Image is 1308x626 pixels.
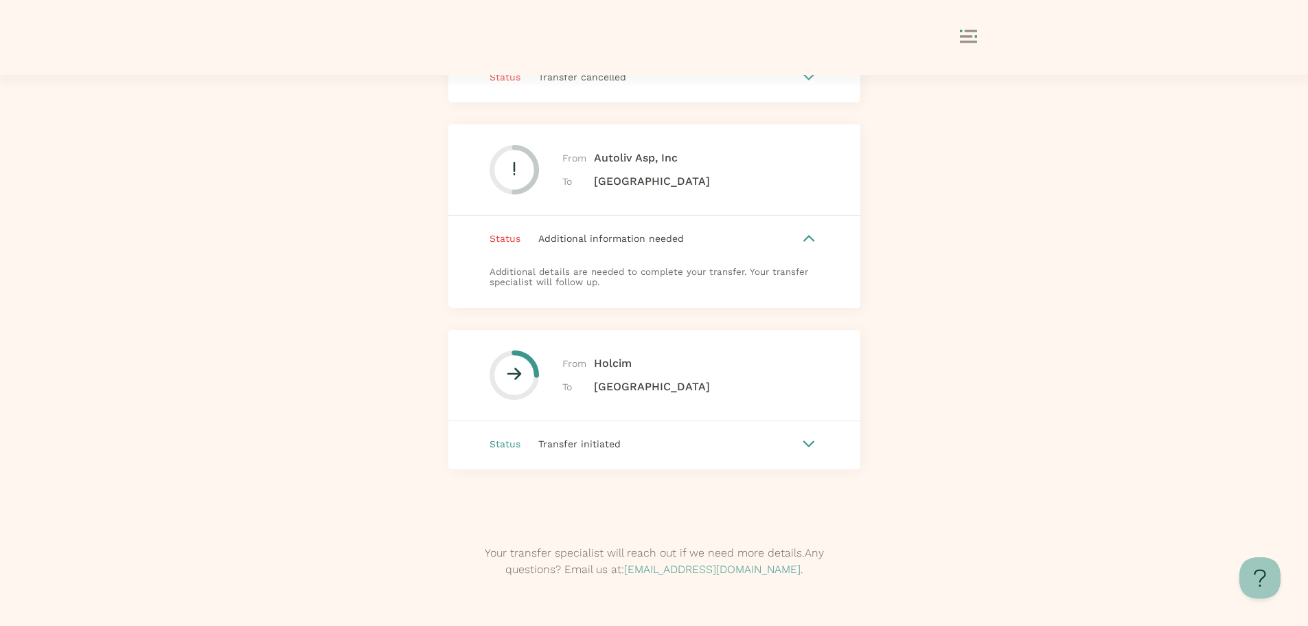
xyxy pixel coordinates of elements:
[538,71,626,82] span: Transfer cancelled
[1239,557,1281,599] iframe: Help Scout Beacon - Open
[594,173,710,190] span: [GEOGRAPHIC_DATA]
[448,261,860,308] div: Additional details are needed to complete your transfer. Your transfer specialist will follow up.
[448,216,860,308] button: Status Additional information neededAdditional details are needed to complete your transfer. Your...
[490,231,520,246] span: Status
[594,379,710,395] span: [GEOGRAPHIC_DATA]
[490,69,520,85] span: Status
[562,150,594,166] span: From
[490,436,520,451] span: Status
[594,150,678,166] span: Autoliv Asp, Inc
[538,233,684,244] span: Additional information needed
[538,438,621,449] span: Transfer initiated
[562,356,594,371] span: From
[594,355,632,372] span: Holcim
[448,545,860,578] p: Your transfer specialist will reach out if we need more details. Any questions? Email us at: .
[624,563,801,576] a: [EMAIL_ADDRESS][DOMAIN_NAME]
[562,174,594,189] span: To
[448,421,860,467] button: Status Transfer initiated
[562,379,594,394] span: To
[448,54,860,100] button: Status Transfer cancelled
